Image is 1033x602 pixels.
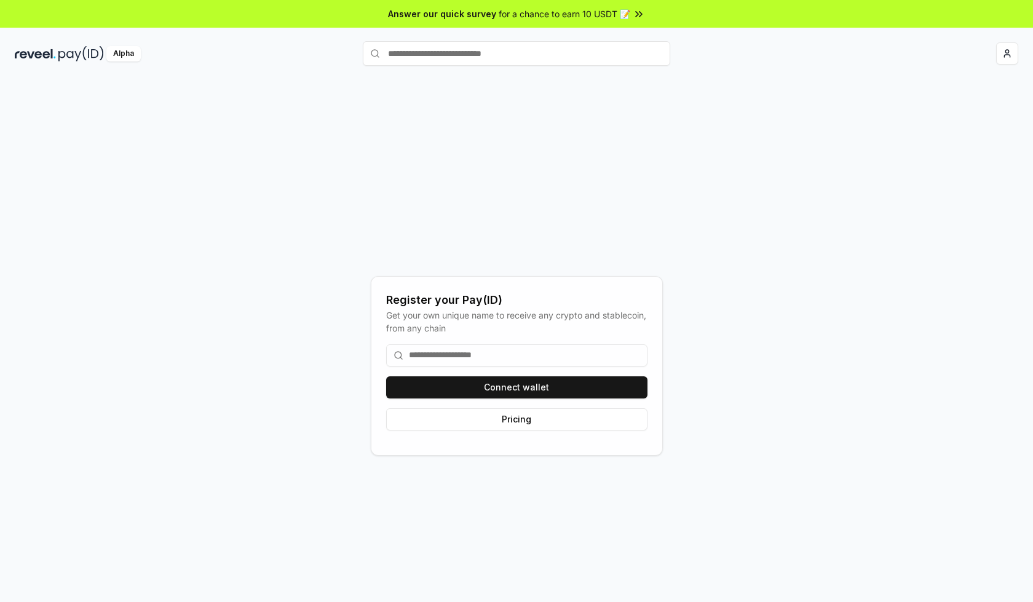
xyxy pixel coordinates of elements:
[499,7,630,20] span: for a chance to earn 10 USDT 📝
[386,291,647,309] div: Register your Pay(ID)
[386,309,647,335] div: Get your own unique name to receive any crypto and stablecoin, from any chain
[386,376,647,398] button: Connect wallet
[58,46,104,61] img: pay_id
[388,7,496,20] span: Answer our quick survey
[15,46,56,61] img: reveel_dark
[106,46,141,61] div: Alpha
[386,408,647,430] button: Pricing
